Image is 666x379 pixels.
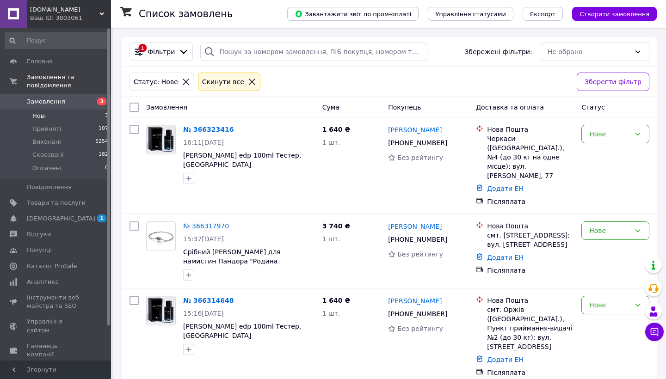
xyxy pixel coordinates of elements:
[388,104,421,111] span: Покупець
[397,325,443,332] span: Без рейтингу
[487,125,574,134] div: Нова Пошта
[487,296,574,305] div: Нова Пошта
[30,14,111,22] div: Ваш ID: 3803061
[388,236,447,243] span: [PHONE_NUMBER]
[397,154,443,161] span: Без рейтингу
[132,77,180,87] div: Статус: Нове
[287,7,419,21] button: Завантажити звіт по пром-оплаті
[27,230,51,238] span: Відгуки
[183,139,224,146] span: 16:11[DATE]
[435,11,506,18] span: Управління статусами
[645,323,664,341] button: Чат з покупцем
[183,297,234,304] a: № 366314648
[97,98,106,105] span: 3
[487,197,574,206] div: Післяплата
[99,125,108,133] span: 107
[95,138,108,146] span: 5254
[146,104,187,111] span: Замовлення
[183,248,281,274] a: Срібний [PERSON_NAME] для намистин Пандора "Родина назавжди" 21
[322,235,340,243] span: 1 шт.
[27,342,86,359] span: Гаманець компанії
[183,152,301,168] a: [PERSON_NAME] edp 100ml Тестер, [GEOGRAPHIC_DATA]
[27,98,65,106] span: Замовлення
[27,214,95,223] span: [DEMOGRAPHIC_DATA]
[563,10,657,17] a: Створити замовлення
[487,254,524,261] a: Додати ЕН
[183,126,234,133] a: № 366323416
[147,125,175,154] img: Фото товару
[388,310,447,318] span: [PHONE_NUMBER]
[27,278,59,286] span: Аналітика
[97,214,106,222] span: 1
[105,112,108,120] span: 3
[428,7,513,21] button: Управління статусами
[548,47,630,57] div: Не обрано
[388,296,442,306] a: [PERSON_NAME]
[183,235,224,243] span: 15:37[DATE]
[148,47,175,56] span: Фільтри
[139,8,233,19] h1: Список замовлень
[27,57,53,66] span: Головна
[5,32,109,49] input: Пошук
[147,222,175,251] img: Фото товару
[147,296,175,325] img: Фото товару
[322,104,339,111] span: Cума
[322,126,351,133] span: 1 640 ₴
[146,221,176,251] a: Фото товару
[322,139,340,146] span: 1 шт.
[577,73,649,91] button: Зберегти фільтр
[27,183,72,191] span: Повідомлення
[183,323,301,339] a: [PERSON_NAME] edp 100ml Тестер, [GEOGRAPHIC_DATA]
[32,125,61,133] span: Прийняті
[464,47,532,56] span: Збережені фільтри:
[487,185,524,192] a: Додати ЕН
[295,10,411,18] span: Завантажити звіт по пром-оплаті
[27,199,86,207] span: Товари та послуги
[487,221,574,231] div: Нова Пошта
[397,251,443,258] span: Без рейтингу
[572,7,657,21] button: Створити замовлення
[523,7,563,21] button: Експорт
[487,231,574,249] div: смт. [STREET_ADDRESS]: вул. [STREET_ADDRESS]
[27,293,86,310] span: Інструменти веб-майстра та SEO
[32,112,46,120] span: Нові
[32,138,61,146] span: Виконані
[32,164,62,172] span: Оплачені
[183,310,224,317] span: 15:16[DATE]
[200,77,246,87] div: Cкинути все
[99,151,108,159] span: 182
[487,134,574,180] div: Черкаси ([GEOGRAPHIC_DATA].), №4 (до 30 кг на одне місце): вул. [PERSON_NAME], 77
[487,356,524,363] a: Додати ЕН
[27,318,86,334] span: Управління сайтом
[183,222,229,230] a: № 366317970
[322,297,351,304] span: 1 640 ₴
[32,151,64,159] span: Скасовані
[322,310,340,317] span: 1 шт.
[27,246,52,254] span: Покупці
[322,222,351,230] span: 3 740 ₴
[589,300,630,310] div: Нове
[487,368,574,377] div: Післяплата
[146,296,176,325] a: Фото товару
[388,125,442,134] a: [PERSON_NAME]
[487,266,574,275] div: Післяплата
[146,125,176,154] a: Фото товару
[27,73,111,90] span: Замовлення та повідомлення
[487,305,574,351] div: смт. Оржів ([GEOGRAPHIC_DATA].), Пункт приймання-видачі №2 (до 30 кг): вул. [STREET_ADDRESS]
[388,222,442,231] a: [PERSON_NAME]
[27,262,77,270] span: Каталог ProSale
[581,104,605,111] span: Статус
[30,6,99,14] span: white-orchid.com.ua
[388,139,447,147] span: [PHONE_NUMBER]
[105,164,108,172] span: 0
[476,104,544,111] span: Доставка та оплата
[200,43,427,61] input: Пошук за номером замовлення, ПІБ покупця, номером телефону, Email, номером накладної
[530,11,556,18] span: Експорт
[585,77,641,87] span: Зберегти фільтр
[589,129,630,139] div: Нове
[580,11,649,18] span: Створити замовлення
[589,226,630,236] div: Нове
